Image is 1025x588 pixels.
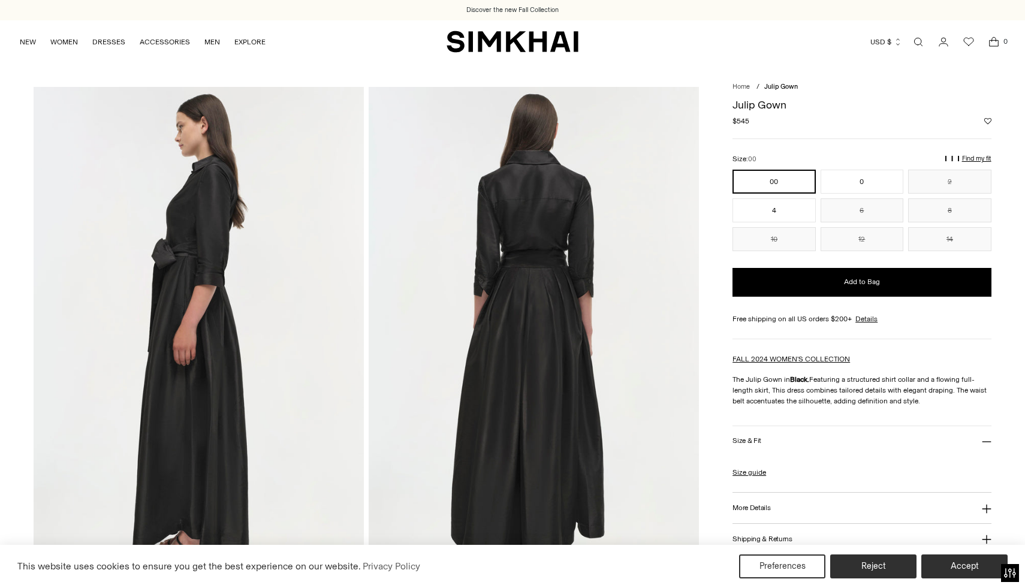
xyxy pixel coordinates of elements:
a: ACCESSORIES [140,29,190,55]
img: Julip Gown [369,87,699,582]
button: Reject [830,554,917,578]
a: FALL 2024 WOMEN'S COLLECTION [732,355,850,363]
a: DRESSES [92,29,125,55]
h1: Julip Gown [732,99,991,110]
button: Add to Bag [732,268,991,297]
button: 6 [821,198,903,222]
a: WOMEN [50,29,78,55]
h3: More Details [732,504,770,512]
button: Add to Wishlist [984,117,991,125]
img: Julip Gown [34,87,364,582]
a: Wishlist [957,30,981,54]
a: Open cart modal [982,30,1006,54]
button: 00 [732,170,815,194]
button: 12 [821,227,903,251]
span: This website uses cookies to ensure you get the best experience on our website. [17,560,361,572]
button: Preferences [739,554,825,578]
span: 00 [748,155,756,163]
button: 14 [908,227,991,251]
span: Add to Bag [844,277,880,287]
a: Go to the account page [931,30,955,54]
button: Size & Fit [732,426,991,457]
button: 8 [908,198,991,222]
a: NEW [20,29,36,55]
p: The Julip Gown in Featuring a structured shirt collar and a flowing full-length skirt, This dress... [732,374,991,406]
span: Julip Gown [764,83,798,91]
div: Free shipping on all US orders $200+ [732,313,991,324]
button: USD $ [870,29,902,55]
h3: Shipping & Returns [732,535,792,543]
div: / [756,82,759,92]
a: SIMKHAI [447,30,578,53]
span: 0 [1000,36,1011,47]
button: 10 [732,227,815,251]
strong: Black. [790,375,809,384]
a: Size guide [732,467,766,478]
a: Details [855,313,878,324]
span: $545 [732,116,749,126]
a: Open search modal [906,30,930,54]
label: Size: [732,153,756,165]
button: More Details [732,493,991,523]
h3: Size & Fit [732,437,761,445]
button: Accept [921,554,1008,578]
a: Home [732,83,750,91]
a: MEN [204,29,220,55]
button: Shipping & Returns [732,524,991,554]
a: Privacy Policy (opens in a new tab) [361,557,422,575]
button: 2 [908,170,991,194]
button: 0 [821,170,903,194]
button: 4 [732,198,815,222]
a: EXPLORE [234,29,266,55]
a: Discover the new Fall Collection [466,5,559,15]
nav: breadcrumbs [732,82,991,92]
